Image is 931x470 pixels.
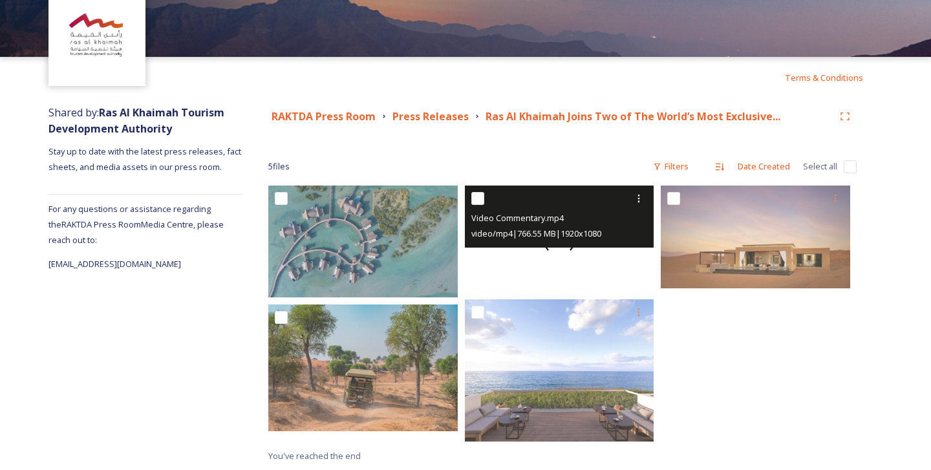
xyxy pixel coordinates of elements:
[268,186,458,297] img: Anantara Mina Al Arab Ras Al Khaimah Resort Guest Room Over Water Pool Villa Aerial.tif
[268,450,361,462] span: You've reached the end
[268,160,290,173] span: 5 file s
[803,160,837,173] span: Select all
[48,203,224,246] span: For any questions or assistance regarding the RAKTDA Press Room Media Centre, please reach out to:
[465,299,654,442] img: Family Villa Shared Terrace.jpg
[48,105,224,136] span: Shared by:
[486,109,780,123] strong: Ras Al Khaimah Joins Two of The World’s Most Exclusive...
[471,228,601,239] span: video/mp4 | 766.55 MB | 1920 x 1080
[785,70,883,85] a: Terms & Conditions
[48,105,224,136] strong: Ras Al Khaimah Tourism Development Authority
[647,154,695,179] div: Filters
[661,186,850,288] img: The Ritz-Carlton Ras Al Khaimah, Al Wadi Desert Signature Villa Exterior.jpg
[272,109,376,123] strong: RAKTDA Press Room
[392,109,469,123] strong: Press Releases
[785,72,863,83] span: Terms & Conditions
[731,154,797,179] div: Date Created
[471,212,564,224] span: Video Commentary.mp4
[48,145,243,173] span: Stay up to date with the latest press releases, fact sheets, and media assets in our press room.
[48,258,181,270] span: [EMAIL_ADDRESS][DOMAIN_NAME]
[268,304,458,431] img: Ritz Carlton Ras Al Khaimah Al Wadi -BD Desert Shoot (3).jpg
